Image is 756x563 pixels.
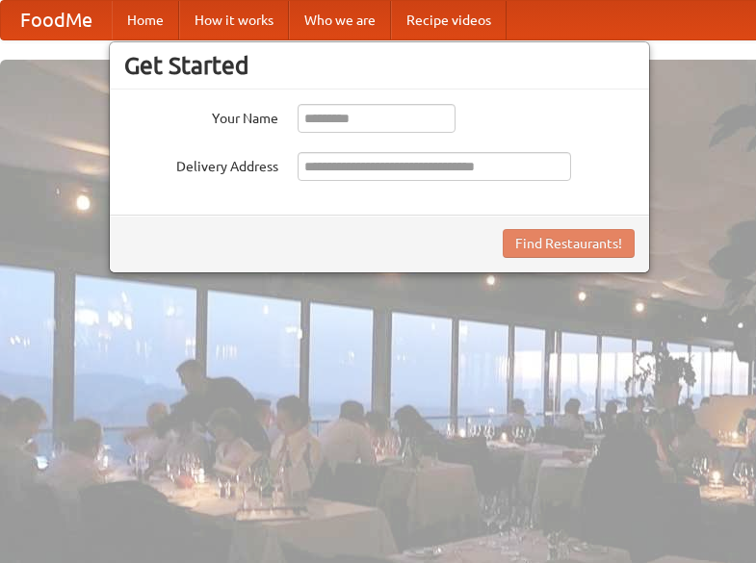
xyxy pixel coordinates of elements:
[289,1,391,39] a: Who we are
[124,104,278,128] label: Your Name
[391,1,507,39] a: Recipe videos
[124,51,635,80] h3: Get Started
[1,1,112,39] a: FoodMe
[124,152,278,176] label: Delivery Address
[112,1,179,39] a: Home
[179,1,289,39] a: How it works
[503,229,635,258] button: Find Restaurants!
